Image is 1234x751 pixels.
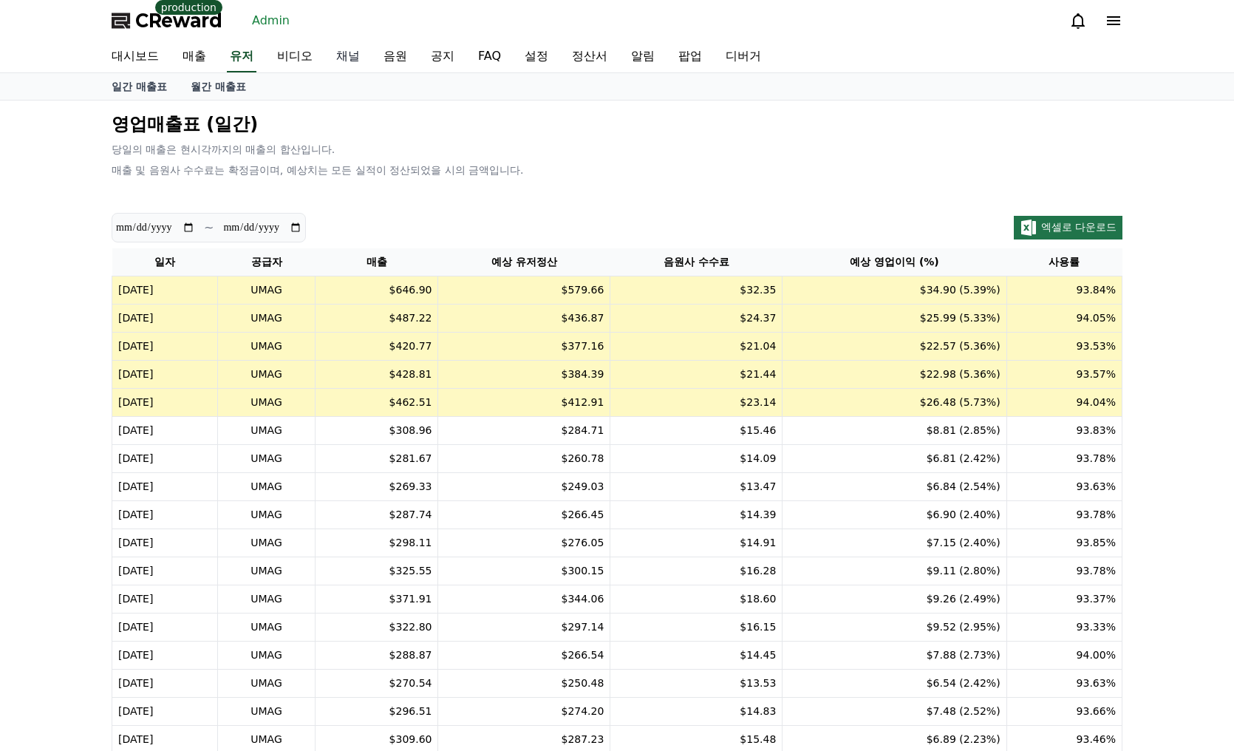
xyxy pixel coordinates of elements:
[316,557,438,585] td: $325.55
[783,473,1006,501] td: $6.84 (2.54%)
[191,469,284,506] a: Settings
[112,670,218,698] td: [DATE]
[610,361,783,389] td: $21.44
[783,248,1006,276] th: 예상 영업이익 (%)
[316,333,438,361] td: $420.77
[217,276,315,305] td: UMAG
[1006,389,1122,417] td: 94.04%
[610,417,783,445] td: $15.46
[112,473,218,501] td: [DATE]
[783,670,1006,698] td: $6.54 (2.42%)
[112,276,218,305] td: [DATE]
[217,557,315,585] td: UMAG
[466,41,513,72] a: FAQ
[316,417,438,445] td: $308.96
[316,529,438,557] td: $298.11
[316,670,438,698] td: $270.54
[217,333,315,361] td: UMAG
[438,361,610,389] td: $384.39
[783,529,1006,557] td: $7.15 (2.40%)
[112,9,222,33] a: CReward
[783,361,1006,389] td: $22.98 (5.36%)
[316,501,438,529] td: $287.74
[217,389,315,417] td: UMAG
[513,41,560,72] a: 설정
[783,614,1006,642] td: $9.52 (2.95%)
[246,9,296,33] a: Admin
[171,41,218,72] a: 매출
[1041,221,1117,233] span: 엑셀로 다운로드
[438,529,610,557] td: $276.05
[610,445,783,473] td: $14.09
[265,41,324,72] a: 비디오
[610,614,783,642] td: $16.15
[438,473,610,501] td: $249.03
[316,445,438,473] td: $281.67
[1006,361,1122,389] td: 93.57%
[1006,642,1122,670] td: 94.00%
[1006,473,1122,501] td: 93.63%
[112,501,218,529] td: [DATE]
[1006,333,1122,361] td: 93.53%
[316,642,438,670] td: $288.87
[217,670,315,698] td: UMAG
[438,389,610,417] td: $412.91
[316,305,438,333] td: $487.22
[1006,614,1122,642] td: 93.33%
[419,41,466,72] a: 공지
[1014,216,1122,239] button: 엑셀로 다운로드
[1006,305,1122,333] td: 94.05%
[667,41,714,72] a: 팝업
[112,417,218,445] td: [DATE]
[217,698,315,726] td: UMAG
[227,41,256,72] a: 유저
[217,501,315,529] td: UMAG
[112,112,1122,136] p: 영업매출표 (일간)
[98,469,191,506] a: Messages
[112,305,218,333] td: [DATE]
[112,163,1122,177] p: 매출 및 음원사 수수료는 확정금이며, 예상치는 모든 실적이 정산되었을 시의 금액입니다.
[438,276,610,305] td: $579.66
[316,473,438,501] td: $269.33
[610,529,783,557] td: $14.91
[179,73,258,100] a: 월간 매출표
[783,333,1006,361] td: $22.57 (5.36%)
[1006,670,1122,698] td: 93.63%
[316,614,438,642] td: $322.80
[438,557,610,585] td: $300.15
[112,698,218,726] td: [DATE]
[1006,698,1122,726] td: 93.66%
[610,670,783,698] td: $13.53
[610,248,783,276] th: 음원사 수수료
[1006,417,1122,445] td: 93.83%
[324,41,372,72] a: 채널
[610,276,783,305] td: $32.35
[610,305,783,333] td: $24.37
[316,276,438,305] td: $646.90
[438,501,610,529] td: $266.45
[217,445,315,473] td: UMAG
[610,585,783,614] td: $18.60
[783,642,1006,670] td: $7.88 (2.73%)
[610,557,783,585] td: $16.28
[783,417,1006,445] td: $8.81 (2.85%)
[217,305,315,333] td: UMAG
[438,585,610,614] td: $344.06
[783,698,1006,726] td: $7.48 (2.52%)
[1006,445,1122,473] td: 93.78%
[316,585,438,614] td: $371.91
[217,473,315,501] td: UMAG
[217,417,315,445] td: UMAG
[438,670,610,698] td: $250.48
[438,445,610,473] td: $260.78
[204,219,214,237] p: ~
[38,491,64,503] span: Home
[610,473,783,501] td: $13.47
[112,642,218,670] td: [DATE]
[783,276,1006,305] td: $34.90 (5.39%)
[610,698,783,726] td: $14.83
[316,698,438,726] td: $296.51
[316,389,438,417] td: $462.51
[1006,529,1122,557] td: 93.85%
[1006,557,1122,585] td: 93.78%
